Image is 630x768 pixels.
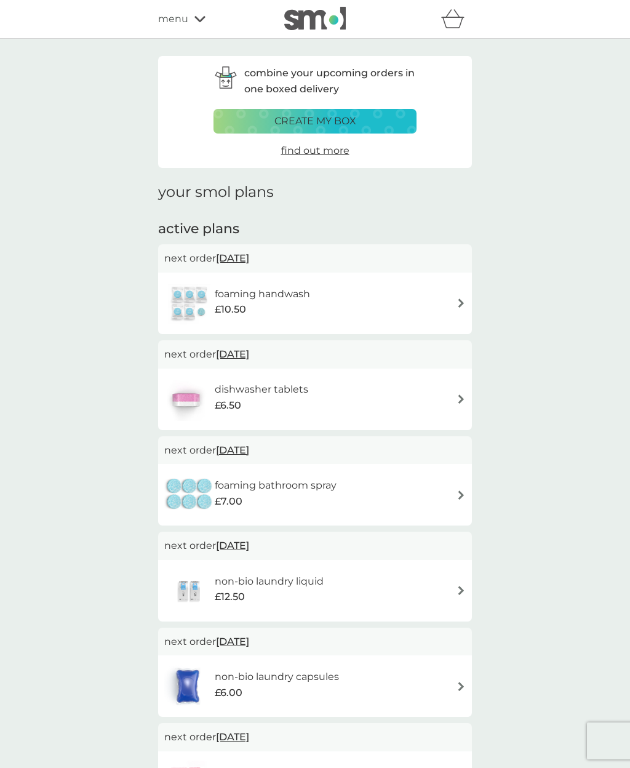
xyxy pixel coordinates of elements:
p: create my box [274,113,356,129]
span: find out more [281,145,349,156]
img: foaming bathroom spray [164,473,215,516]
p: next order [164,634,466,650]
span: [DATE] [216,438,249,462]
span: £6.00 [215,685,242,701]
h6: foaming handwash [215,286,310,302]
span: £7.00 [215,494,242,510]
img: arrow right [457,586,466,595]
span: [DATE] [216,534,249,558]
img: arrow right [457,682,466,691]
img: foaming handwash [164,282,215,325]
h6: foaming bathroom spray [215,478,337,494]
img: non-bio laundry liquid [164,569,215,612]
p: combine your upcoming orders in one boxed delivery [244,65,417,97]
p: next order [164,538,466,554]
span: £6.50 [215,398,241,414]
span: £12.50 [215,589,245,605]
h6: dishwasher tablets [215,382,308,398]
span: [DATE] [216,342,249,366]
span: [DATE] [216,246,249,270]
h1: your smol plans [158,183,472,201]
p: next order [164,442,466,458]
p: next order [164,729,466,745]
span: £10.50 [215,302,246,318]
img: arrow right [457,298,466,308]
img: dishwasher tablets [164,378,207,421]
div: basket [441,7,472,31]
p: next order [164,250,466,266]
img: arrow right [457,490,466,500]
img: arrow right [457,394,466,404]
h6: non-bio laundry liquid [215,574,324,590]
span: [DATE] [216,725,249,749]
span: [DATE] [216,630,249,654]
button: create my box [213,109,417,134]
p: next order [164,346,466,362]
img: non-bio laundry capsules [164,665,211,708]
span: menu [158,11,188,27]
a: find out more [281,143,349,159]
h6: non-bio laundry capsules [215,669,339,685]
img: smol [284,7,346,30]
h2: active plans [158,220,472,239]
